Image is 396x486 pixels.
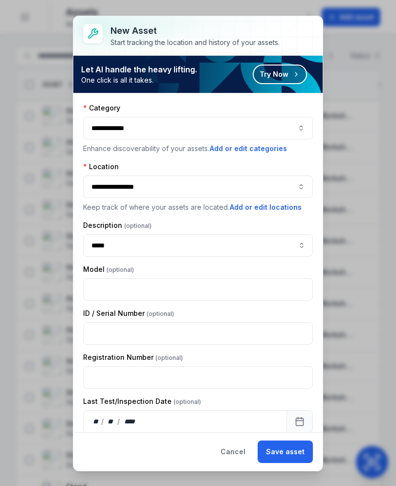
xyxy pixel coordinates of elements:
label: Last Test/Inspection Date [83,397,201,406]
label: ID / Serial Number [83,309,174,318]
div: month, [105,417,118,426]
label: Model [83,265,134,274]
button: Add or edit categories [209,143,287,154]
div: / [101,417,105,426]
span: One click is all it takes. [81,75,197,85]
button: Cancel [212,441,254,463]
p: Enhance discoverability of your assets. [83,143,313,154]
label: Description [83,221,152,230]
label: Category [83,103,120,113]
label: Location [83,162,119,172]
button: Try Now [253,65,307,84]
button: Add or edit locations [229,202,302,213]
button: Calendar [286,410,313,433]
p: Keep track of where your assets are located. [83,202,313,213]
h3: New asset [110,24,280,38]
strong: Let AI handle the heavy lifting. [81,64,197,75]
div: day, [91,417,101,426]
label: Registration Number [83,353,183,362]
input: asset-add:description-label [83,234,313,257]
div: year, [121,417,139,426]
button: Save asset [258,441,313,463]
div: / [117,417,121,426]
div: Start tracking the location and history of your assets. [110,38,280,47]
